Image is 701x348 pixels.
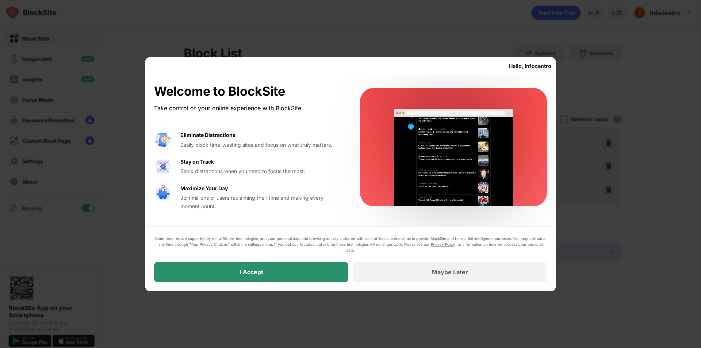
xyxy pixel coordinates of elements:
div: Block distractions when you need to focus the most. [180,167,342,175]
div: Maybe Later [432,268,468,276]
div: Easily block time-wasting sites and focus on what truly matters. [180,141,342,149]
img: value-avoid-distractions.svg [154,131,172,149]
div: Maximize Your Day [180,184,228,192]
div: Some features are supported by our affiliates’ technologies, and your personal data and browsing ... [154,236,547,253]
div: Stay on Track [180,158,214,166]
img: value-focus.svg [154,158,172,175]
a: Privacy Policy [431,242,455,246]
div: Eliminate Distractions [180,131,235,139]
div: Hello, Infocentro [509,63,551,69]
div: Join millions of users reclaiming their time and making every moment count. [180,194,342,210]
div: Welcome to BlockSite [154,84,342,99]
div: Take control of your online experience with BlockSite. [154,103,342,114]
div: I Accept [240,268,263,276]
img: value-safe-time.svg [154,184,172,202]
